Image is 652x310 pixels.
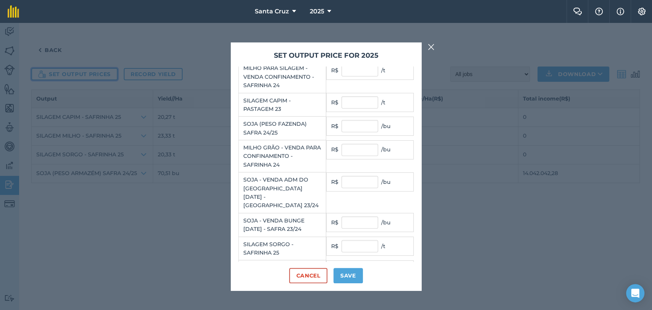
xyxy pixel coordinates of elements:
[238,260,326,284] td: SILAGEM MILHO - SAFRINHA 25
[289,268,327,283] button: Cancel
[238,172,326,213] td: SOJA - VENDA ADM DO [GEOGRAPHIC_DATA] [DATE] - [GEOGRAPHIC_DATA] 23/24
[428,42,435,52] img: svg+xml;base64,PHN2ZyB4bWxucz0iaHR0cDovL3d3dy53My5vcmcvMjAwMC9zdmciIHdpZHRoPSIyMiIgaGVpZ2h0PSIzMC...
[616,7,624,16] img: svg+xml;base64,PHN2ZyB4bWxucz0iaHR0cDovL3d3dy53My5vcmcvMjAwMC9zdmciIHdpZHRoPSIxNyIgaGVpZ2h0PSIxNy...
[309,7,324,16] span: 2025
[326,260,414,279] td: R$ / t
[326,172,414,192] td: R$ / bu
[637,8,646,15] img: A cog icon
[238,93,326,117] td: SILAGEM CAPIM - PASTAGEM 23
[238,237,326,260] td: SILAGEM SORGO - SAFRINHA 25
[238,50,414,61] h3: Set output price for 2025
[326,117,414,136] td: R$ / bu
[333,268,363,283] button: Save
[254,7,289,16] span: Santa Cruz
[573,8,582,15] img: Two speech bubbles overlapping with the left bubble in the forefront
[326,93,414,112] td: R$ / t
[238,117,326,140] td: SOJA (PESO FAZENDA) SAFRA 24/25
[326,61,414,80] td: R$ / t
[238,213,326,237] td: SOJA - VENDA BUNGE [DATE] - SAFRA 23/24
[326,237,414,256] td: R$ / t
[326,213,414,232] td: R$ / bu
[326,140,414,159] td: R$ / bu
[626,284,644,302] div: Open Intercom Messenger
[238,140,326,172] td: MILHO GRÃO - VENDA PARA CONFINAMENTO - SAFRINHA 24
[8,5,19,18] img: fieldmargin Logo
[594,8,603,15] img: A question mark icon
[238,61,326,93] td: MILHO PARA SILAGEM - VENDA CONFINAMENTO - SAFRINHA 24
